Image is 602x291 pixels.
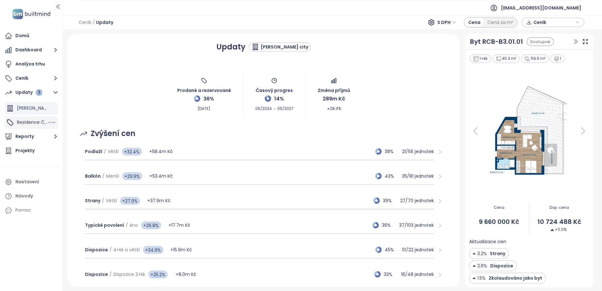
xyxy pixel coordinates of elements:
span: Dispozice [85,271,108,277]
img: Floor plan [482,84,577,178]
img: Decrease [473,262,476,269]
div: Rezidence Čakovice B [5,116,58,129]
span: 9 660 000 Kč [469,217,529,227]
p: 37 / 103 jednotek [399,222,434,229]
span: Ceník [79,17,91,28]
div: Dostupné [527,37,554,46]
div: Analýza trhu [15,60,45,68]
div: 1+kk [470,54,491,63]
span: Menší [106,173,119,179]
img: Decrease [473,250,476,257]
span: [EMAIL_ADDRESS][DOMAIN_NAME] [501,0,581,15]
div: [PERSON_NAME] city [5,102,58,115]
span: Strany [85,197,100,204]
span: 4+kk a větší [113,247,140,253]
span: 14% [274,95,284,103]
span: 38% [385,148,399,155]
div: 59.6 m² [521,54,549,63]
p: 27 / 70 jednotek [400,197,434,204]
span: Časový progres [256,84,293,94]
div: Projekty [15,147,35,155]
img: Decrease [473,275,476,282]
button: Dashboard [3,44,60,56]
a: Domů [3,30,60,42]
span: +25.2% [148,271,168,278]
p: 21 / 56 jednotek [402,148,434,155]
span: right [438,248,442,253]
span: / [104,148,106,155]
span: Větší [108,148,119,155]
span: Dop. cena [529,205,589,211]
span: right [438,223,442,228]
span: Větší [106,197,117,204]
span: Balkón [85,173,101,179]
button: Reporty [3,130,60,143]
p: 16 / 48 jednotek [401,271,434,278]
div: 1 [550,54,565,63]
span: / [110,271,112,277]
h1: Updaty [216,41,246,53]
span: Rezidence Čakovice B [17,119,65,125]
span: +11.0% [550,227,566,233]
span: [DATE] [198,103,210,112]
span: 36% [382,222,396,229]
div: Domů [15,32,29,40]
a: Nastavení [3,176,60,188]
span: right [438,199,442,203]
span: caret-up [327,107,330,110]
span: +17.7m Kč [168,222,190,228]
div: Nastavení [15,178,39,186]
span: right [438,150,442,154]
span: / [110,247,112,253]
div: Návody [15,192,33,200]
div: Cena za m² [484,18,517,27]
p: 35 / 81 jednotek [402,173,434,180]
span: / [126,222,128,228]
span: Updaty [96,17,113,28]
span: Typické povolení [85,222,124,228]
div: [PERSON_NAME] city [261,44,308,50]
div: button [525,18,581,27]
span: 10 724 488 Kč [529,217,589,227]
span: +27.9% [120,197,140,205]
div: Updaty [15,88,42,96]
span: Ano [129,222,138,228]
span: 45% [385,246,399,253]
span: [PERSON_NAME] city [17,105,61,111]
a: Analýza trhu [3,58,60,71]
span: 3.2% [477,250,487,257]
span: +37.9m Kč [147,197,170,204]
span: Změna příjmů [318,84,350,94]
span: Zkolaudováno jako byt [487,275,542,282]
span: +15.9m Kč [170,247,192,253]
span: 1.5% [477,275,486,282]
span: Prodané a rezervované [177,84,231,94]
span: +32.4% [122,148,142,156]
span: Strany [488,250,505,257]
span: +34.9% [143,246,163,254]
a: Projekty [3,145,60,157]
span: 28.4% [327,103,341,112]
span: Aktualizace cen [469,238,506,245]
div: Pomoc [15,206,31,214]
a: Návody [3,190,60,203]
span: 06/2024 → 05/2027 [255,103,293,112]
span: 36% [203,95,214,103]
span: +53.4m Kč [150,173,173,179]
div: Pomoc [3,204,60,217]
span: +58.4m Kč [149,148,173,155]
img: Decrease [550,228,554,232]
span: 289m Kč [323,95,345,103]
span: Ceník [533,18,574,27]
span: Podlaží [85,148,102,155]
p: 10 / 22 jednotek [402,246,434,253]
span: right [438,272,442,277]
span: 39% [383,197,397,204]
div: Cena [465,18,484,27]
span: +8.0m Kč [176,271,196,277]
span: 33% [384,271,398,278]
span: right [438,174,442,179]
button: Updaty 1 [3,86,60,99]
